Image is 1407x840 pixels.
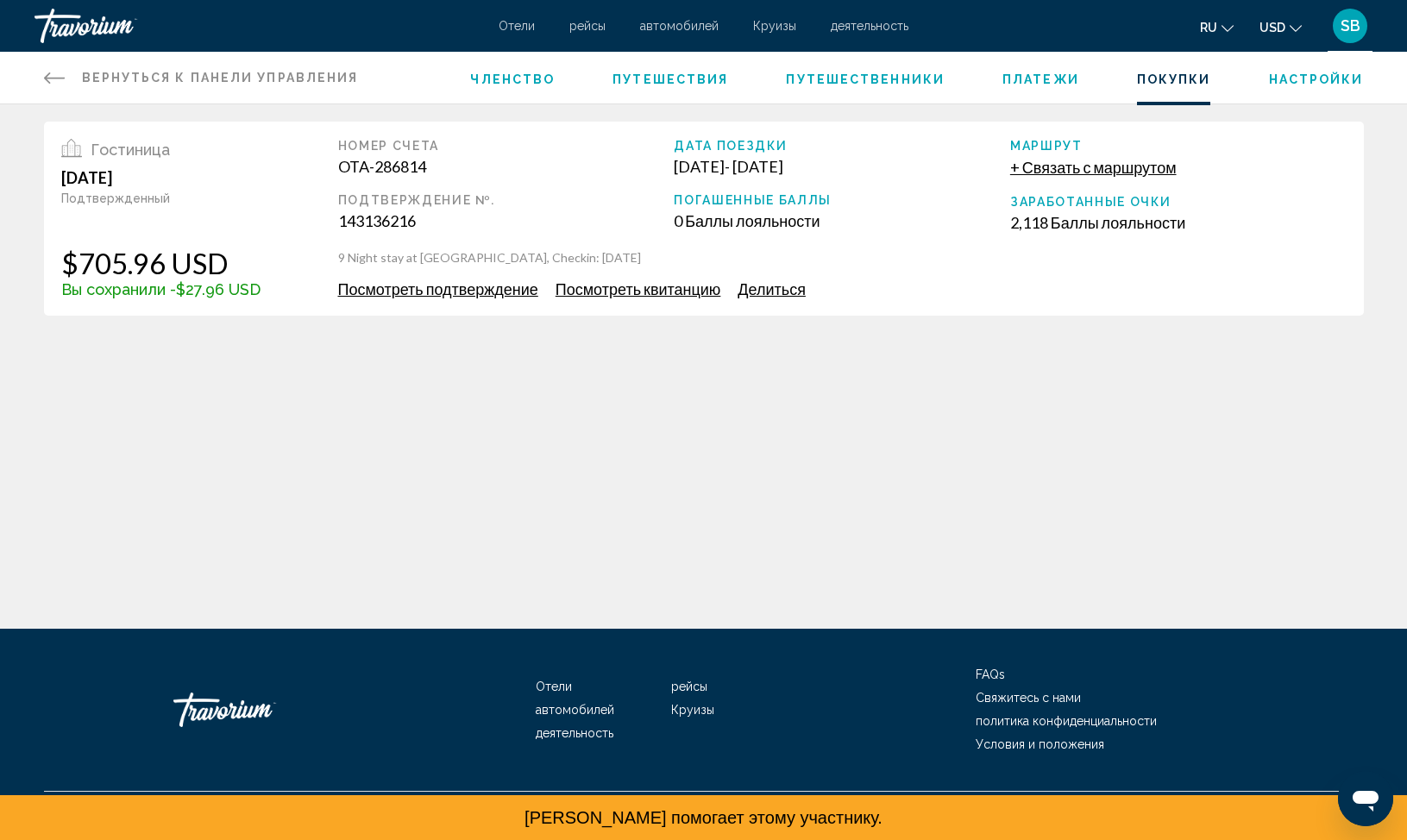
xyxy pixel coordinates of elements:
[1269,72,1364,86] a: Настройки
[671,680,707,693] a: рейсы
[470,72,555,86] a: Членство
[173,684,346,736] a: Travorium
[61,168,261,187] div: [DATE]
[91,141,170,159] span: Гостиница
[612,72,728,86] a: Путешествия
[1137,72,1211,86] a: Покупки
[1259,15,1302,40] button: Change currency
[674,193,1010,207] div: Погашенные баллы
[1002,72,1079,86] a: Платежи
[1010,139,1347,153] div: Маршрут
[1200,15,1234,40] button: Change language
[1010,213,1347,232] div: 2,118 Баллы лояльности
[1259,21,1285,34] span: USD
[786,72,945,86] a: Путешественники
[1010,158,1177,177] span: + Связать с маршрутом
[35,9,481,43] a: Travorium
[1200,21,1217,34] span: ru
[536,680,572,693] a: Отели
[674,157,1010,176] div: [DATE] - [DATE]
[976,691,1081,705] a: Свяжитесь с нами
[1010,195,1347,209] div: Заработанные очки
[499,19,535,33] a: Отели
[338,157,675,176] div: OTA-286814
[536,726,613,740] a: деятельность
[1338,771,1393,826] iframe: Button to launch messaging window
[524,808,883,827] span: [PERSON_NAME] помогает этому участнику.
[338,249,1347,266] p: 9 Night stay at [GEOGRAPHIC_DATA], Checkin: [DATE]
[338,211,675,230] div: 143136216
[556,279,721,298] span: Посмотреть квитанцию
[753,19,796,33] a: Круизы
[61,191,261,205] div: Подтвержденный
[831,19,908,33] a: деятельность
[1328,8,1372,44] button: User Menu
[674,139,1010,153] div: Дата поездки
[338,193,675,207] div: Подтверждение №.
[976,714,1157,728] a: политика конфиденциальности
[671,703,714,717] a: Круизы
[976,668,1005,681] a: FAQs
[569,19,606,33] a: рейсы
[536,703,614,717] a: автомобилей
[338,139,675,153] div: Номер счета
[44,52,359,103] a: Вернуться к панели управления
[61,246,261,280] div: $705.96 USD
[976,737,1104,751] a: Условия и положения
[674,211,1010,230] div: 0 Баллы лояльности
[1010,157,1177,178] button: + Связать с маршрутом
[61,280,261,298] div: Вы сохранили -$27.96 USD
[738,279,806,298] span: Делиться
[338,279,538,298] span: Посмотреть подтверждение
[1341,17,1360,34] span: SB
[640,19,719,33] a: автомобилей
[82,71,359,85] span: Вернуться к панели управления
